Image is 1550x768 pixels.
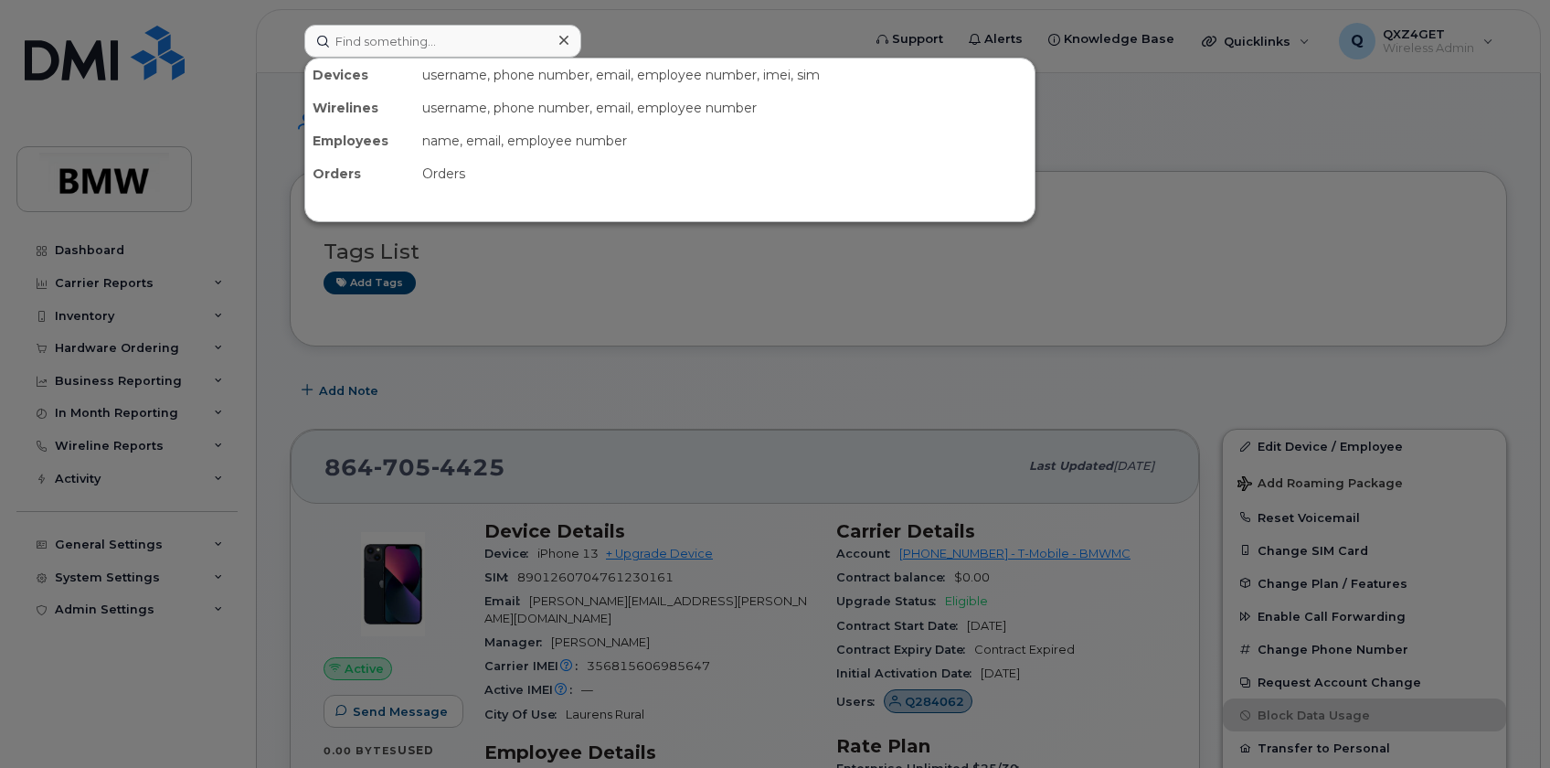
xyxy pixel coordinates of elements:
div: Employees [305,124,415,157]
div: name, email, employee number [415,124,1035,157]
div: Orders [305,157,415,190]
div: username, phone number, email, employee number, imei, sim [415,59,1035,91]
div: Orders [415,157,1035,190]
iframe: Messenger Launcher [1470,688,1536,754]
div: Devices [305,59,415,91]
div: Wirelines [305,91,415,124]
div: username, phone number, email, employee number [415,91,1035,124]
